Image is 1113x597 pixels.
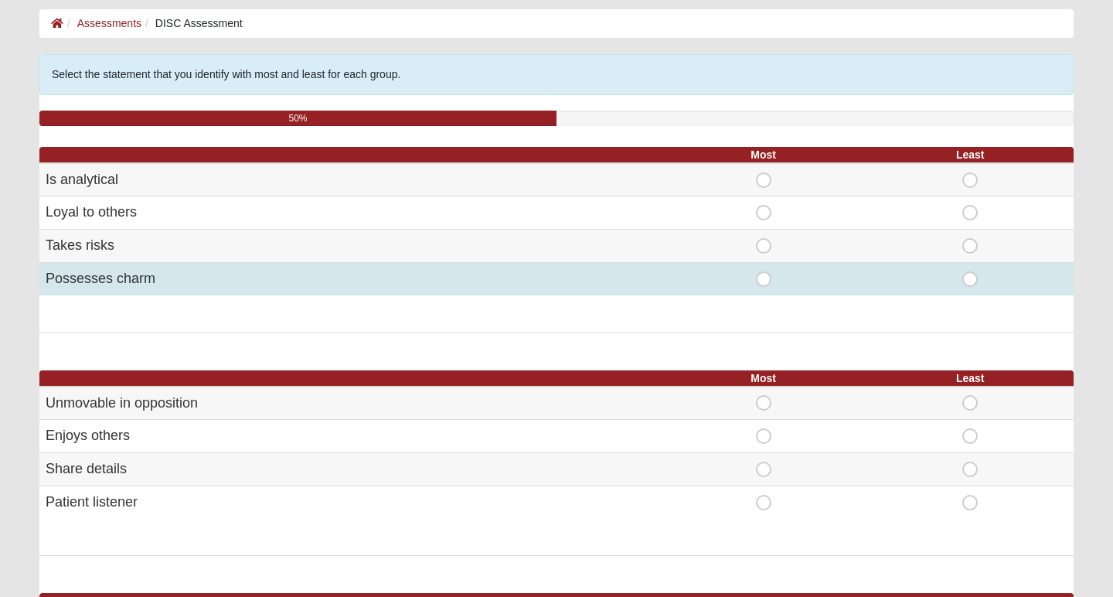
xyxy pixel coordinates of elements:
[77,17,141,29] a: Assessments
[660,370,867,387] th: Most
[866,370,1074,387] th: Least
[39,452,660,486] td: Share details
[39,387,660,420] td: Unmovable in opposition
[39,163,660,196] td: Is analytical
[39,230,660,263] td: Takes risks
[39,196,660,230] td: Loyal to others
[141,15,243,32] li: DISC Assessment
[39,111,556,126] div: 50%
[39,420,660,453] td: Enjoys others
[866,147,1074,163] th: Least
[52,68,400,80] span: Select the statement that you identify with most and least for each group.
[39,486,660,518] td: Patient listener
[39,262,660,295] td: Possesses charm
[660,147,867,163] th: Most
